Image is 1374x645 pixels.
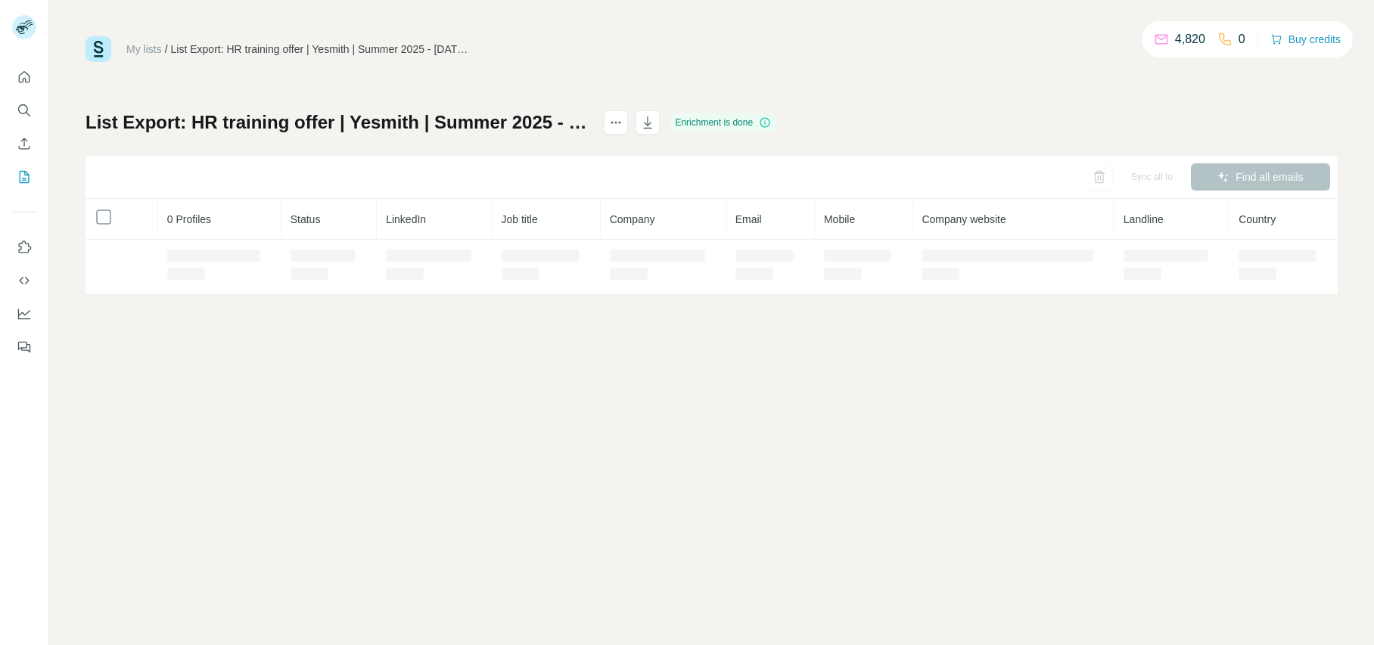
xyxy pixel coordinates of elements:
[12,64,36,91] button: Quick start
[386,213,426,225] span: LinkedIn
[1270,29,1341,50] button: Buy credits
[824,213,855,225] span: Mobile
[167,213,211,225] span: 0 Profiles
[85,36,111,62] img: Surfe Logo
[12,300,36,327] button: Dashboard
[12,97,36,124] button: Search
[85,110,590,135] h1: List Export: HR training offer | Yesmith | Summer 2025 - [DATE] 08:23
[12,130,36,157] button: Enrich CSV
[12,333,36,361] button: Feedback
[171,42,474,57] div: List Export: HR training offer | Yesmith | Summer 2025 - [DATE] 08:23
[670,113,776,132] div: Enrichment is done
[165,42,168,57] li: /
[1124,213,1164,225] span: Landline
[922,213,1006,225] span: Company website
[126,43,162,55] a: My lists
[291,213,321,225] span: Status
[610,213,655,225] span: Company
[604,110,628,135] button: actions
[12,163,36,191] button: My lists
[1175,30,1205,48] p: 4,820
[12,234,36,261] button: Use Surfe on LinkedIn
[502,213,538,225] span: Job title
[1239,213,1276,225] span: Country
[1239,30,1245,48] p: 0
[12,267,36,294] button: Use Surfe API
[735,213,762,225] span: Email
